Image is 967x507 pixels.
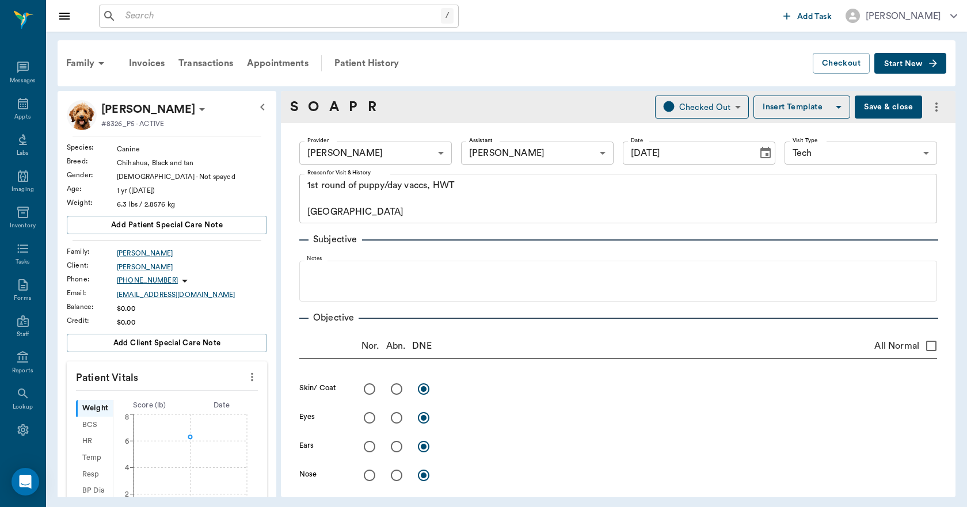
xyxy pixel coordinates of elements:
[117,144,267,154] div: Canine
[67,334,267,352] button: Add client Special Care Note
[76,466,113,483] div: Resp
[240,49,315,77] a: Appointments
[67,142,117,153] div: Species :
[67,288,117,298] div: Email :
[101,100,195,119] p: [PERSON_NAME]
[14,294,31,303] div: Forms
[679,101,731,114] div: Checked Out
[927,97,946,117] button: more
[299,142,452,165] div: [PERSON_NAME]
[117,248,267,258] a: [PERSON_NAME]
[349,97,357,117] a: P
[12,367,33,375] div: Reports
[117,171,267,182] div: [DEMOGRAPHIC_DATA] - Not spayed
[117,303,267,314] div: $0.00
[14,113,31,121] div: Appts
[386,339,406,353] p: Abn.
[299,469,317,479] label: Nose
[779,5,836,26] button: Add Task
[117,276,178,285] p: [PHONE_NUMBER]
[76,433,113,450] div: HR
[12,468,39,495] div: Open Intercom Messenger
[785,142,937,165] div: Tech
[122,49,172,77] a: Invoices
[855,96,922,119] button: Save & close
[67,197,117,208] div: Weight :
[874,53,946,74] button: Start New
[793,136,818,144] label: Visit Type
[623,142,749,165] input: MM/DD/YYYY
[117,262,267,272] a: [PERSON_NAME]
[299,383,336,393] label: Skin/ Coat
[328,49,406,77] a: Patient History
[67,246,117,257] div: Family :
[307,255,322,263] label: Notes
[101,119,164,129] p: #8326_P5 - ACTIVE
[117,289,267,300] a: [EMAIL_ADDRESS][DOMAIN_NAME]
[125,437,129,444] tspan: 6
[67,302,117,312] div: Balance :
[76,400,113,417] div: Weight
[243,367,261,387] button: more
[461,142,614,165] div: [PERSON_NAME]
[17,149,29,158] div: Labs
[117,158,267,168] div: Chihahua, Black and tan
[67,170,117,180] div: Gender :
[307,179,929,219] textarea: 1st round of puppy/day vaccs, HWT [GEOGRAPHIC_DATA]
[113,400,186,411] div: Score ( lb )
[308,97,319,117] a: O
[76,417,113,433] div: BCS
[299,440,314,451] label: Ears
[67,260,117,270] div: Client :
[117,185,267,196] div: 1 yr ([DATE])
[754,142,777,165] button: Choose date, selected date is Sep 8, 2025
[13,403,33,411] div: Lookup
[76,449,113,466] div: Temp
[125,491,129,498] tspan: 2
[67,315,117,326] div: Credit :
[307,136,329,144] label: Provider
[172,49,240,77] div: Transactions
[117,317,267,327] div: $0.00
[125,414,129,421] tspan: 8
[299,411,315,422] label: Eyes
[16,258,30,266] div: Tasks
[307,169,371,177] label: Reason for Visit & History
[10,77,36,85] div: Messages
[329,97,339,117] a: A
[753,96,850,119] button: Insert Template
[53,5,76,28] button: Close drawer
[121,8,441,24] input: Search
[361,339,379,353] p: Nor.
[368,97,376,117] a: R
[113,337,221,349] span: Add client Special Care Note
[813,53,870,74] button: Checkout
[309,232,362,246] p: Subjective
[67,216,267,234] button: Add patient Special Care Note
[866,9,941,23] div: [PERSON_NAME]
[17,330,29,339] div: Staff
[125,464,130,471] tspan: 4
[874,339,919,353] span: All Normal
[67,100,97,130] img: Profile Image
[59,49,115,77] div: Family
[76,483,113,500] div: BP Dia
[469,136,493,144] label: Assistant
[111,219,223,231] span: Add patient Special Care Note
[412,339,431,353] p: DNE
[67,274,117,284] div: Phone :
[185,400,258,411] div: Date
[101,100,195,119] div: Bitsy Ussery
[631,136,643,144] label: Date
[12,185,34,194] div: Imaging
[67,156,117,166] div: Breed :
[67,361,267,390] p: Patient Vitals
[67,184,117,194] div: Age :
[10,222,36,230] div: Inventory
